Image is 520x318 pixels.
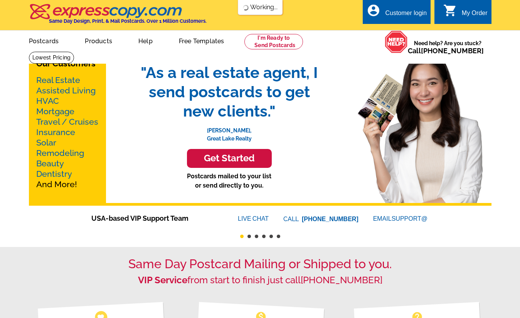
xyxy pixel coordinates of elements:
[247,235,251,238] button: 2 of 6
[255,235,258,238] button: 3 of 6
[36,117,98,127] a: Travel / Cruises
[240,235,244,238] button: 1 of 6
[133,172,326,190] p: Postcards mailed to your list or send directly to you.
[462,10,488,20] div: My Order
[373,215,429,222] a: EMAILSUPPORT@
[126,31,165,49] a: Help
[133,149,326,168] a: Get Started
[262,235,266,238] button: 4 of 6
[269,235,273,238] button: 5 of 6
[36,107,74,116] a: Mortgage
[36,159,64,168] a: Beauty
[36,86,96,95] a: Assisted Living
[36,138,56,147] a: Solar
[443,3,457,17] i: shopping_cart
[167,31,237,49] a: Free Templates
[408,47,484,55] span: Call
[367,3,380,17] i: account_circle
[197,153,262,164] h3: Get Started
[29,9,207,24] a: Same Day Design, Print, & Mail Postcards. Over 1 Million Customers.
[443,8,488,18] a: shopping_cart My Order
[49,18,207,24] h4: Same Day Design, Print, & Mail Postcards. Over 1 Million Customers.
[367,8,427,18] a: account_circle Customer login
[385,10,427,20] div: Customer login
[36,169,72,179] a: Dentistry
[301,274,382,286] a: [PHONE_NUMBER]
[36,96,59,106] a: HVAC
[283,215,300,224] font: CALL
[302,216,358,222] a: [PHONE_NUMBER]
[133,121,326,143] p: [PERSON_NAME], Great Lake Realty
[238,214,252,223] font: LIVE
[36,75,80,85] a: Real Estate
[238,215,269,222] a: LIVECHAT
[421,47,484,55] a: [PHONE_NUMBER]
[91,213,215,223] span: USA-based VIP Support Team
[17,31,71,49] a: Postcards
[72,31,125,49] a: Products
[29,275,491,286] h2: from start to finish just call
[385,30,408,53] img: help
[36,148,84,158] a: Remodeling
[133,63,326,121] span: "As a real estate agent, I send postcards to get new clients."
[408,39,488,55] span: Need help? Are you stuck?
[242,5,249,11] img: loading...
[392,214,429,223] font: SUPPORT@
[277,235,280,238] button: 6 of 6
[29,257,491,271] h1: Same Day Postcard Mailing or Shipped to you.
[36,127,75,137] a: Insurance
[36,75,99,189] p: And More!
[138,274,187,286] strong: VIP Service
